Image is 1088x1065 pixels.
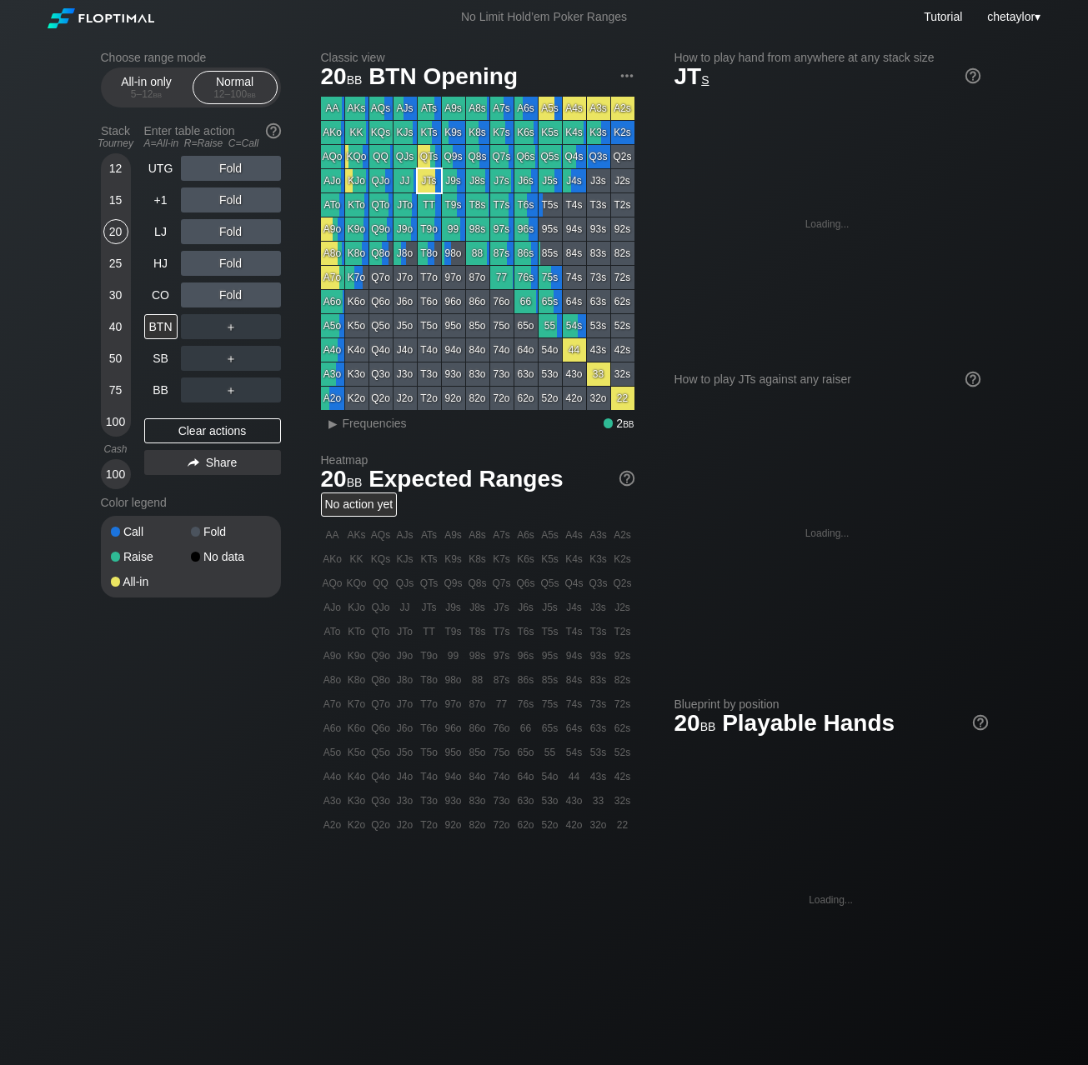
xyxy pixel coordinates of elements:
[418,121,441,144] div: KTs
[369,266,393,289] div: Q7o
[466,121,489,144] div: K8s
[563,242,586,265] div: 84s
[181,156,281,181] div: Fold
[539,572,562,595] div: Q5s
[144,251,178,276] div: HJ
[321,596,344,619] div: AJo
[563,97,586,120] div: A4s
[418,596,441,619] div: JTs
[321,362,344,386] div: A3o
[321,242,344,265] div: A8o
[514,290,538,313] div: 66
[247,88,256,100] span: bb
[345,217,369,241] div: K9o
[345,547,369,571] div: KK
[466,338,489,362] div: 84o
[418,547,441,571] div: KTs
[490,290,514,313] div: 76o
[345,290,369,313] div: K6o
[103,187,128,212] div: 15
[144,346,178,371] div: SB
[611,169,634,192] div: J2s
[442,266,465,289] div: 97o
[442,145,465,168] div: Q9s
[264,122,283,140] img: help.32db89a4.svg
[345,338,369,362] div: K4o
[442,169,465,192] div: J9s
[466,169,489,192] div: J8s
[418,266,441,289] div: T7o
[442,290,465,313] div: 96o
[442,523,465,547] div: A9s
[181,346,281,371] div: ＋
[321,193,344,217] div: ATo
[587,169,610,192] div: J3s
[112,88,182,100] div: 5 – 12
[369,314,393,337] div: Q5o
[587,314,610,337] div: 53s
[394,242,417,265] div: J8o
[514,266,538,289] div: 76s
[111,576,191,587] div: All-in
[418,523,441,547] div: ATs
[369,169,393,192] div: QJo
[587,290,610,313] div: 63s
[623,417,634,430] span: bb
[345,121,369,144] div: KK
[466,387,489,410] div: 82o
[144,314,178,339] div: BTN
[563,387,586,410] div: 42o
[321,121,344,144] div: AKo
[318,64,365,92] span: 20
[369,547,393,571] div: KQs
[563,547,586,571] div: K4s
[466,290,489,313] div: 86o
[144,418,281,443] div: Clear actions
[514,145,538,168] div: Q6s
[563,266,586,289] div: 74s
[442,596,465,619] div: J9s
[587,338,610,362] div: 43s
[611,97,634,120] div: A2s
[394,145,417,168] div: QJs
[490,97,514,120] div: A7s
[101,489,281,516] div: Color legend
[442,314,465,337] div: 95o
[490,596,514,619] div: J7s
[611,387,634,410] div: 22
[394,572,417,595] div: QJs
[418,169,441,192] div: JTs
[490,523,514,547] div: A7s
[514,314,538,337] div: 65o
[563,314,586,337] div: 54s
[964,370,982,388] img: help.32db89a4.svg
[466,547,489,571] div: K8s
[343,417,407,430] span: Frequencies
[347,472,363,490] span: bb
[674,372,980,386] div: How to play JTs against any raiser
[181,377,281,402] div: ＋
[181,282,281,307] div: Fold
[345,97,369,120] div: AKs
[611,547,634,571] div: K2s
[563,572,586,595] div: Q4s
[971,713,990,732] img: help.32db89a4.svg
[345,620,369,643] div: KTo
[394,290,417,313] div: J6o
[490,572,514,595] div: Q7s
[490,362,514,386] div: 73o
[466,362,489,386] div: 83o
[618,67,636,85] img: ellipsis.fd386fe8.svg
[321,338,344,362] div: A4o
[563,193,586,217] div: T4s
[587,596,610,619] div: J3s
[345,362,369,386] div: K3o
[539,97,562,120] div: A5s
[563,523,586,547] div: A4s
[321,523,344,547] div: AA
[418,314,441,337] div: T5o
[442,338,465,362] div: 94o
[442,387,465,410] div: 92o
[144,282,178,307] div: CO
[539,523,562,547] div: A5s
